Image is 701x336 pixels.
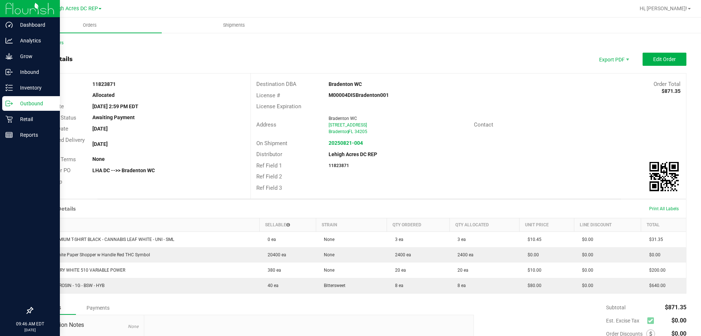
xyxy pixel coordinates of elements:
[348,129,348,134] span: ,
[256,121,276,128] span: Address
[329,129,349,134] span: Bradenton
[92,126,108,132] strong: [DATE]
[5,53,13,60] inline-svg: Grow
[329,92,389,98] strong: M00004DISBradenton001
[578,237,593,242] span: $0.00
[646,268,666,273] span: $200.00
[671,317,686,324] span: $0.00
[128,324,138,329] span: None
[391,283,403,288] span: 8 ea
[654,81,681,87] span: Order Total
[92,167,155,173] strong: LHA DC -->> Bradenton WC
[48,5,98,12] span: Lehigh Acres DC REP
[5,100,13,107] inline-svg: Outbound
[13,68,57,76] p: Inbound
[348,129,353,134] span: FL
[13,115,57,124] p: Retail
[92,103,138,109] strong: [DATE] 2:59 PM EDT
[574,218,641,232] th: Line Discount
[37,252,150,257] span: SBag - White Paper Shopper w Handle Red THC Symbol
[92,156,105,162] strong: None
[13,36,57,45] p: Analytics
[256,162,282,169] span: Ref Field 1
[454,268,468,273] span: 20 ea
[256,185,282,191] span: Ref Field 3
[260,218,316,232] th: Sellable
[454,283,466,288] span: 8 ea
[329,81,362,87] strong: Bradenton WC
[662,88,681,94] strong: $871.35
[650,162,679,191] img: Scan me!
[33,218,260,232] th: Item
[38,137,85,152] span: Requested Delivery Date
[646,237,663,242] span: $31.35
[524,252,539,257] span: $0.00
[5,84,13,91] inline-svg: Inventory
[5,131,13,139] inline-svg: Reports
[355,129,367,134] span: 34205
[37,237,174,242] span: SW - PREMIUM T-SHIRT BLACK - CANNABIS LEAF WHITE - UNI - SML
[92,141,108,147] strong: [DATE]
[320,283,345,288] span: Bittersweet
[647,316,657,326] span: Calculate excise tax
[591,53,635,66] li: Export PDF
[329,122,367,128] span: [STREET_ADDRESS]
[641,218,686,232] th: Total
[92,114,135,120] strong: Awaiting Payment
[524,237,541,242] span: $10.45
[665,304,686,311] span: $871.35
[256,151,282,158] span: Distributor
[13,83,57,92] p: Inventory
[13,52,57,61] p: Grow
[5,37,13,44] inline-svg: Analytics
[653,56,676,62] span: Edit Order
[643,53,686,66] button: Edit Order
[264,283,279,288] span: 40 ea
[578,283,593,288] span: $0.00
[256,140,287,147] span: On Shipment
[606,305,625,310] span: Subtotal
[213,22,255,29] span: Shipments
[73,22,107,29] span: Orders
[38,321,138,329] span: Destination Notes
[387,218,449,232] th: Qty Ordered
[646,252,660,257] span: $0.00
[256,103,301,110] span: License Expiration
[3,321,57,327] p: 09:46 AM EDT
[320,268,334,273] span: None
[256,81,296,87] span: Destination DBA
[264,237,276,242] span: 0 ea
[524,283,541,288] span: $80.00
[329,116,357,121] span: Bradenton WC
[391,268,406,273] span: 20 ea
[92,81,116,87] strong: 11823871
[76,301,120,314] div: Payments
[13,20,57,29] p: Dashboard
[256,92,280,99] span: License #
[37,268,125,273] span: FT BATTERY WHITE 510 VARIABLE POWER
[5,116,13,123] inline-svg: Retail
[13,99,57,108] p: Outbound
[320,237,334,242] span: None
[578,268,593,273] span: $0.00
[3,327,57,333] p: [DATE]
[524,268,541,273] span: $10.00
[92,92,115,98] strong: Allocated
[256,173,282,180] span: Ref Field 2
[391,252,411,257] span: 2400 ea
[646,283,666,288] span: $640.00
[578,252,593,257] span: $0.00
[391,237,403,242] span: 3 ea
[449,218,520,232] th: Qty Allocated
[520,218,574,232] th: Unit Price
[316,218,387,232] th: Strain
[454,237,466,242] span: 3 ea
[329,163,349,168] strong: 11823871
[264,268,281,273] span: 380 ea
[329,140,363,146] a: 20250821-004
[649,206,679,211] span: Print All Labels
[37,283,104,288] span: GL - LIVE ROSIN - 1G - BSW - HYB
[650,162,679,191] qrcode: 11823871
